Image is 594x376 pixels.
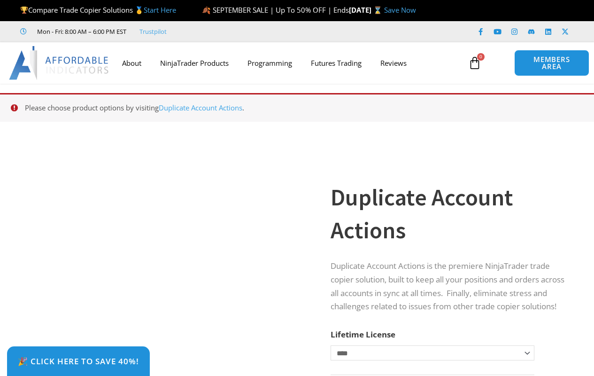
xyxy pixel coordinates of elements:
span: 🍂 SEPTEMBER SALE | Up To 50% OFF | Ends [202,5,349,15]
a: Start Here [144,5,176,15]
img: LogoAI | Affordable Indicators – NinjaTrader [9,46,110,80]
span: Compare Trade Copier Solutions 🥇 [20,5,176,15]
a: Reviews [371,52,416,74]
strong: [DATE] ⌛ [349,5,384,15]
span: 0 [477,53,485,61]
a: About [113,52,151,74]
p: Duplicate Account Actions is the premiere NinjaTrader trade copier solution, built to keep all yo... [331,259,571,314]
span: MEMBERS AREA [524,56,579,70]
h1: Duplicate Account Actions [331,181,571,247]
a: NinjaTrader Products [151,52,238,74]
li: Please choose product options by visiting . [25,102,580,115]
img: 🏆 [21,7,28,14]
a: Duplicate Account Actions [159,103,242,112]
a: 🎉 Click Here to save 40%! [7,346,150,376]
a: Save Now [384,5,416,15]
label: Lifetime License [331,329,395,340]
a: 0 [454,49,495,77]
a: MEMBERS AREA [514,50,589,76]
a: Futures Trading [301,52,371,74]
a: Trustpilot [139,26,167,37]
span: 🎉 Click Here to save 40%! [18,357,139,365]
span: Mon - Fri: 8:00 AM – 6:00 PM EST [35,26,126,37]
a: Programming [238,52,301,74]
nav: Menu [113,52,463,74]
